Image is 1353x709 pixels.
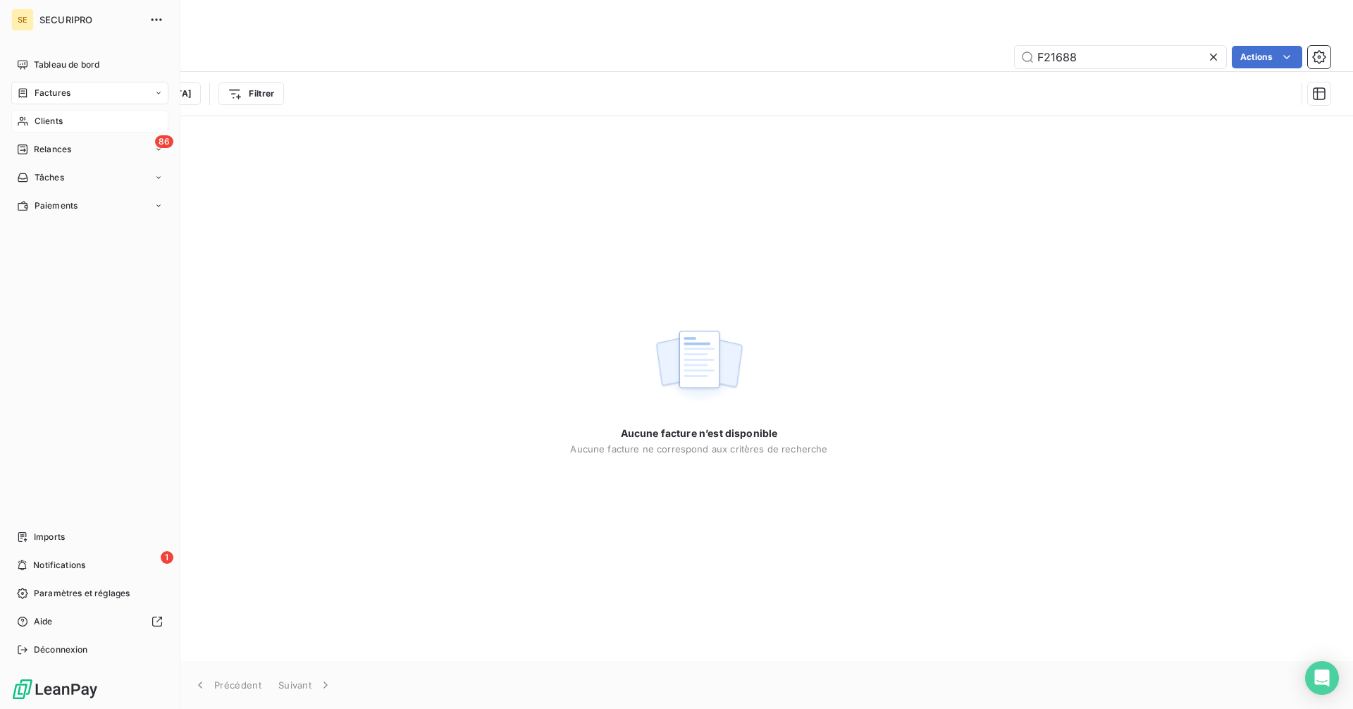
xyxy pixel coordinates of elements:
span: 1 [161,551,173,564]
span: Relances [34,143,71,156]
span: Paiements [35,199,78,212]
div: SE [11,8,34,31]
span: Tâches [35,171,64,184]
button: Actions [1232,46,1302,68]
span: Notifications [33,559,85,572]
span: Clients [35,115,63,128]
img: empty state [654,323,744,410]
input: Rechercher [1015,46,1226,68]
span: Tableau de bord [34,58,99,71]
button: Suivant [270,670,341,700]
span: SECURIPRO [39,14,141,25]
span: Aucune facture n’est disponible [621,426,778,440]
button: Précédent [185,670,270,700]
span: 86 [155,135,173,148]
img: Logo LeanPay [11,678,99,701]
span: Paramètres et réglages [34,587,130,600]
a: Aide [11,610,168,633]
span: Déconnexion [34,643,88,656]
span: Imports [34,531,65,543]
span: Aide [34,615,53,628]
button: Filtrer [218,82,283,105]
div: Open Intercom Messenger [1305,661,1339,695]
span: Aucune facture ne correspond aux critères de recherche [570,443,827,455]
span: Factures [35,87,70,99]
